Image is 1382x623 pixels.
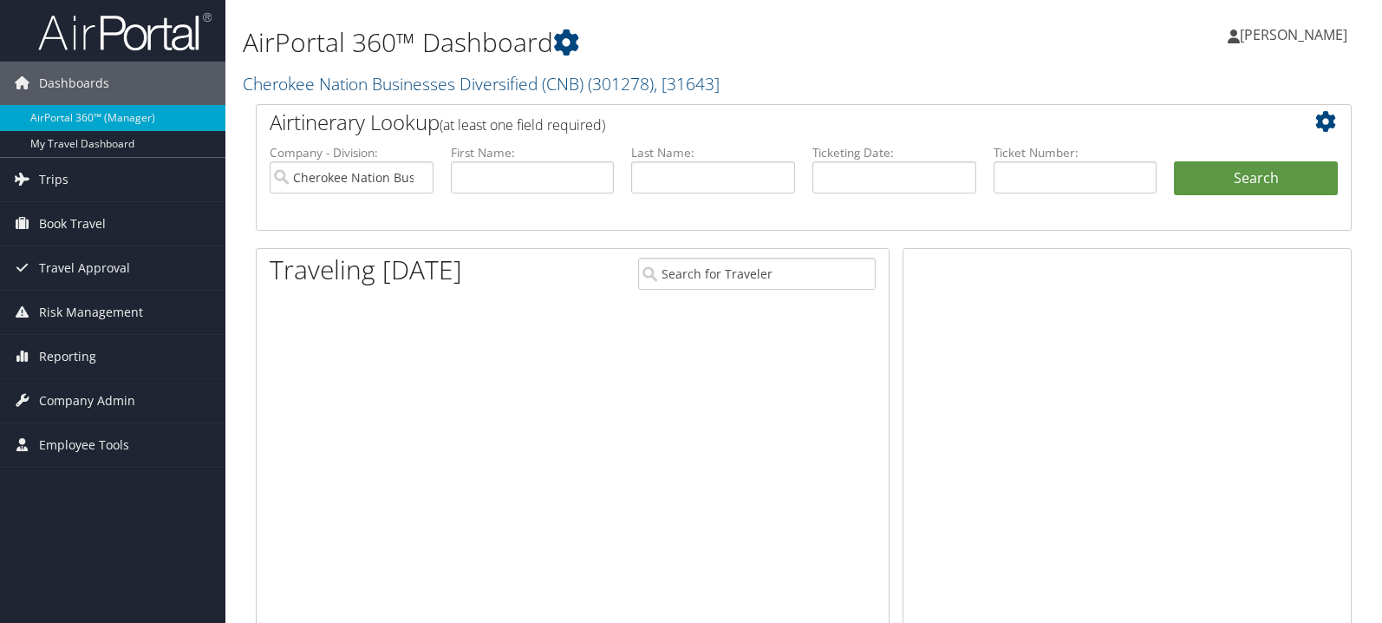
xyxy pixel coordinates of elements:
button: Search [1174,161,1338,196]
img: airportal-logo.png [38,11,212,52]
label: Last Name: [631,144,795,161]
h2: Airtinerary Lookup [270,108,1247,137]
a: Cherokee Nation Businesses Diversified (CNB) [243,72,720,95]
span: Travel Approval [39,246,130,290]
label: Ticketing Date: [812,144,976,161]
span: [PERSON_NAME] [1240,25,1347,44]
a: [PERSON_NAME] [1228,9,1365,61]
span: Employee Tools [39,423,129,467]
label: Ticket Number: [994,144,1157,161]
label: First Name: [451,144,615,161]
h1: AirPortal 360™ Dashboard [243,24,991,61]
span: Risk Management [39,291,143,334]
h1: Traveling [DATE] [270,252,462,288]
span: Book Travel [39,202,106,246]
span: Trips [39,158,68,201]
input: Search for Traveler [638,258,876,290]
span: ( 301278 ) [588,72,654,95]
span: Reporting [39,335,96,378]
label: Company - Division: [270,144,434,161]
span: Company Admin [39,379,135,423]
span: Dashboards [39,62,109,105]
span: , [ 31643 ] [654,72,720,95]
span: (at least one field required) [440,115,605,134]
